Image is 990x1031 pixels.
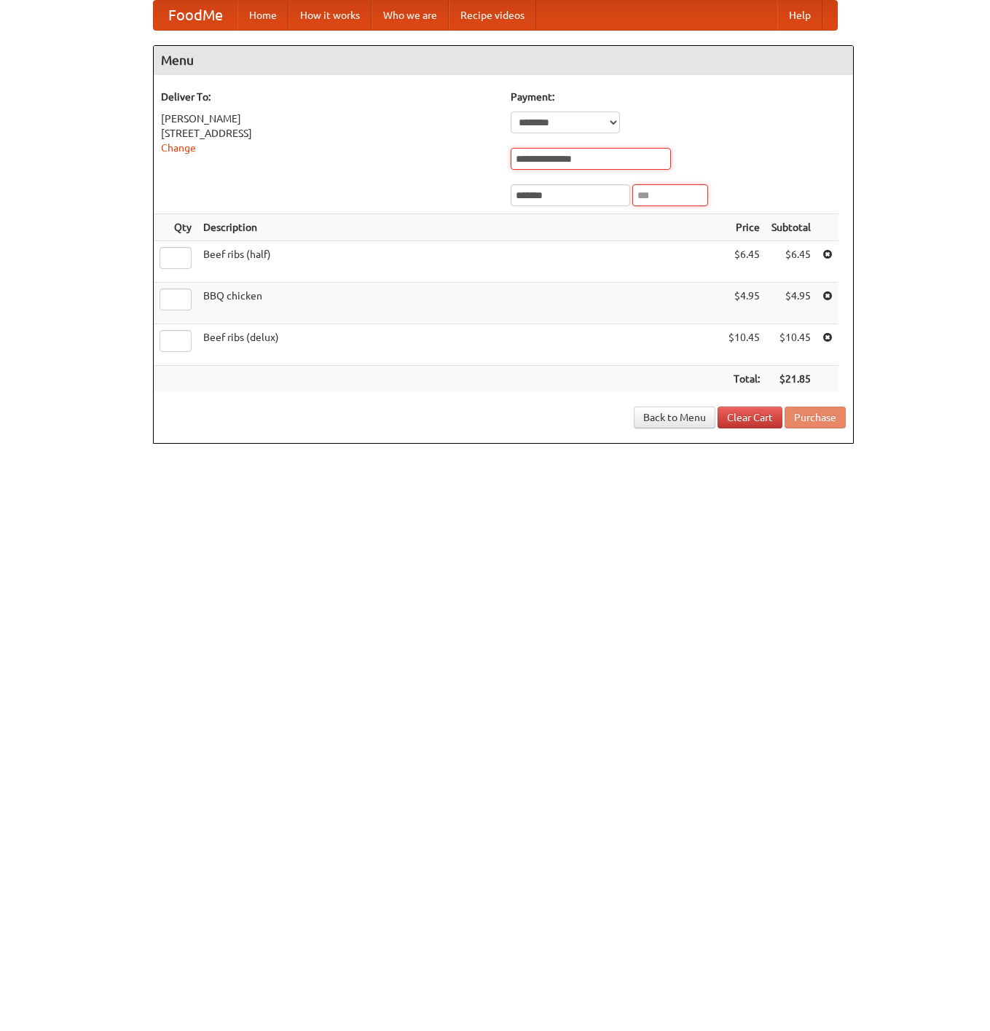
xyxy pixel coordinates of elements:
th: Qty [154,214,197,241]
a: Back to Menu [634,407,715,428]
a: Help [777,1,822,30]
td: $6.45 [723,241,766,283]
a: FoodMe [154,1,237,30]
a: Recipe videos [449,1,536,30]
th: Price [723,214,766,241]
th: Subtotal [766,214,817,241]
th: Total: [723,366,766,393]
a: Home [237,1,288,30]
h5: Deliver To: [161,90,496,104]
a: Clear Cart [718,407,782,428]
td: $6.45 [766,241,817,283]
a: Change [161,142,196,154]
td: BBQ chicken [197,283,723,324]
td: Beef ribs (half) [197,241,723,283]
th: $21.85 [766,366,817,393]
td: $4.95 [723,283,766,324]
div: [PERSON_NAME] [161,111,496,126]
td: Beef ribs (delux) [197,324,723,366]
button: Purchase [785,407,846,428]
th: Description [197,214,723,241]
h4: Menu [154,46,853,75]
td: $4.95 [766,283,817,324]
h5: Payment: [511,90,846,104]
td: $10.45 [766,324,817,366]
div: [STREET_ADDRESS] [161,126,496,141]
a: Who we are [372,1,449,30]
td: $10.45 [723,324,766,366]
a: How it works [288,1,372,30]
